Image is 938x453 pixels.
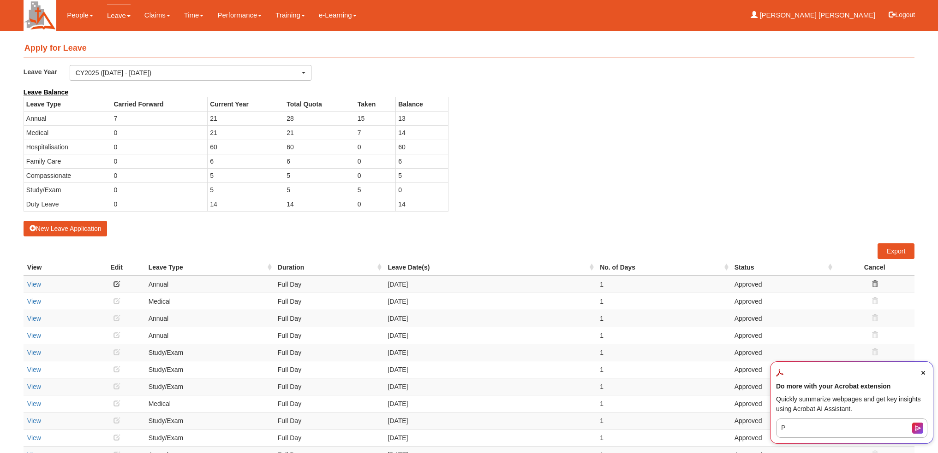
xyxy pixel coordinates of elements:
button: Logout [882,4,921,26]
td: Full Day [274,344,384,361]
a: View [27,349,41,356]
a: e-Learning [319,5,357,26]
td: 5 [284,168,355,182]
td: Approved [731,276,835,293]
td: Full Day [274,429,384,446]
td: [DATE] [384,429,596,446]
th: Balance [396,97,448,111]
a: Leave [107,5,131,26]
td: 60 [396,140,448,154]
td: 7 [111,111,208,125]
td: Duty Leave [24,197,111,211]
td: [DATE] [384,361,596,378]
td: 14 [284,197,355,211]
button: New Leave Application [24,221,108,236]
td: Full Day [274,412,384,429]
td: 28 [284,111,355,125]
a: Training [275,5,305,26]
td: Full Day [274,310,384,327]
td: Full Day [274,293,384,310]
td: 1 [596,378,731,395]
td: Approved [731,395,835,412]
td: 1 [596,395,731,412]
td: 6 [208,154,284,168]
a: Export [878,243,914,259]
td: Approved [731,361,835,378]
td: Medical [145,293,274,310]
td: 1 [596,412,731,429]
button: CY2025 ([DATE] - [DATE]) [70,65,311,81]
td: Approved [731,293,835,310]
td: 21 [208,125,284,140]
td: 0 [355,154,395,168]
a: [PERSON_NAME] [PERSON_NAME] [751,5,875,26]
td: 1 [596,276,731,293]
th: Leave Type [24,97,111,111]
td: Study/Exam [145,344,274,361]
th: Status : activate to sort column ascending [731,259,835,276]
td: [DATE] [384,344,596,361]
td: Annual [24,111,111,125]
td: 0 [355,197,395,211]
td: Annual [145,310,274,327]
td: Approved [731,429,835,446]
th: Cancel [835,259,914,276]
td: Medical [145,395,274,412]
td: Compassionate [24,168,111,182]
a: People [67,5,93,26]
td: 1 [596,327,731,344]
td: 5 [396,168,448,182]
a: View [27,383,41,390]
td: [DATE] [384,378,596,395]
a: View [27,315,41,322]
h4: Apply for Leave [24,39,914,58]
td: 5 [208,168,284,182]
th: Taken [355,97,395,111]
td: 0 [355,168,395,182]
td: 1 [596,429,731,446]
a: View [27,298,41,305]
td: 7 [355,125,395,140]
td: 14 [396,125,448,140]
td: 0 [111,182,208,197]
a: View [27,366,41,373]
th: No. of Days : activate to sort column ascending [596,259,731,276]
td: 0 [111,140,208,154]
td: 6 [396,154,448,168]
td: 6 [284,154,355,168]
td: 5 [284,182,355,197]
td: 1 [596,293,731,310]
a: Performance [217,5,262,26]
td: 0 [111,197,208,211]
td: 15 [355,111,395,125]
td: Full Day [274,378,384,395]
td: 0 [111,125,208,140]
td: [DATE] [384,293,596,310]
th: Total Quota [284,97,355,111]
td: Study/Exam [145,429,274,446]
a: View [27,400,41,407]
td: Hospitalisation [24,140,111,154]
td: [DATE] [384,276,596,293]
td: 5 [355,182,395,197]
a: View [27,281,41,288]
td: [DATE] [384,412,596,429]
b: Leave Balance [24,88,68,96]
th: Carried Forward [111,97,208,111]
th: Leave Date(s) : activate to sort column ascending [384,259,596,276]
th: Current Year [208,97,284,111]
td: Full Day [274,361,384,378]
td: Approved [731,378,835,395]
td: Approved [731,327,835,344]
td: 1 [596,310,731,327]
label: Leave Year [24,65,70,78]
td: 0 [111,154,208,168]
a: View [27,417,41,424]
td: 21 [208,111,284,125]
td: 0 [396,182,448,197]
td: Full Day [274,395,384,412]
th: Edit [89,259,145,276]
td: Study/Exam [24,182,111,197]
td: 60 [208,140,284,154]
td: 0 [355,140,395,154]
